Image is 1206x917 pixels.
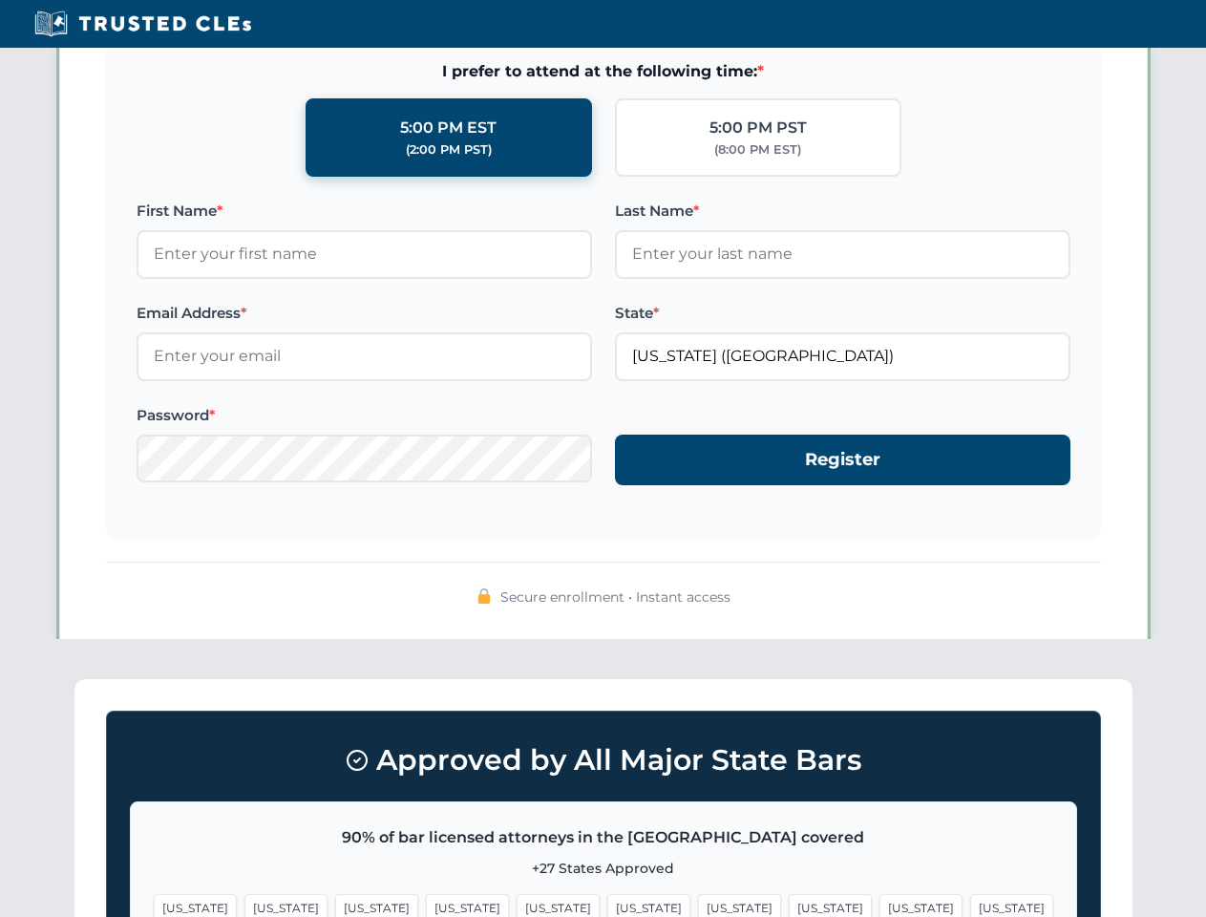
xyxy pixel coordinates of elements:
[137,404,592,427] label: Password
[154,858,1053,879] p: +27 States Approved
[154,825,1053,850] p: 90% of bar licensed attorneys in the [GEOGRAPHIC_DATA] covered
[406,140,492,160] div: (2:00 PM PST)
[476,588,492,604] img: 🔒
[137,59,1070,84] span: I prefer to attend at the following time:
[615,332,1070,380] input: Florida (FL)
[615,302,1070,325] label: State
[137,200,592,223] label: First Name
[137,302,592,325] label: Email Address
[130,735,1077,786] h3: Approved by All Major State Bars
[137,230,592,278] input: Enter your first name
[500,586,730,608] span: Secure enrollment • Instant access
[615,200,1070,223] label: Last Name
[137,332,592,380] input: Enter your email
[615,435,1070,485] button: Register
[615,230,1070,278] input: Enter your last name
[29,10,257,38] img: Trusted CLEs
[714,140,801,160] div: (8:00 PM EST)
[400,116,497,140] div: 5:00 PM EST
[709,116,807,140] div: 5:00 PM PST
